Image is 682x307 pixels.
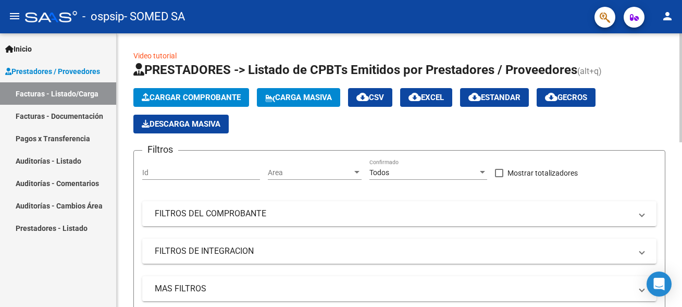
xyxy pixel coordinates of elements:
span: Carga Masiva [265,93,332,102]
span: Gecros [545,93,587,102]
mat-expansion-panel-header: FILTROS DE INTEGRACION [142,239,656,264]
mat-panel-title: FILTROS DE INTEGRACION [155,245,631,257]
span: (alt+q) [577,66,602,76]
mat-icon: cloud_download [545,91,557,103]
span: Inicio [5,43,32,55]
button: Cargar Comprobante [133,88,249,107]
span: Area [268,168,352,177]
mat-icon: cloud_download [468,91,481,103]
span: PRESTADORES -> Listado de CPBTs Emitidos por Prestadores / Proveedores [133,63,577,77]
button: Gecros [537,88,596,107]
mat-panel-title: MAS FILTROS [155,283,631,294]
mat-panel-title: FILTROS DEL COMPROBANTE [155,208,631,219]
span: - ospsip [82,5,124,28]
app-download-masive: Descarga masiva de comprobantes (adjuntos) [133,115,229,133]
mat-icon: cloud_download [356,91,369,103]
span: Estandar [468,93,520,102]
span: Mostrar totalizadores [507,167,578,179]
mat-icon: person [661,10,674,22]
span: EXCEL [408,93,444,102]
button: CSV [348,88,392,107]
span: Prestadores / Proveedores [5,66,100,77]
mat-icon: cloud_download [408,91,421,103]
button: Descarga Masiva [133,115,229,133]
button: Estandar [460,88,529,107]
mat-icon: menu [8,10,21,22]
span: CSV [356,93,384,102]
a: Video tutorial [133,52,177,60]
span: Todos [369,168,389,177]
button: EXCEL [400,88,452,107]
div: Open Intercom Messenger [647,272,672,297]
span: Cargar Comprobante [142,93,241,102]
mat-expansion-panel-header: MAS FILTROS [142,276,656,301]
mat-expansion-panel-header: FILTROS DEL COMPROBANTE [142,201,656,226]
span: - SOMED SA [124,5,185,28]
h3: Filtros [142,142,178,157]
span: Descarga Masiva [142,119,220,129]
button: Carga Masiva [257,88,340,107]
